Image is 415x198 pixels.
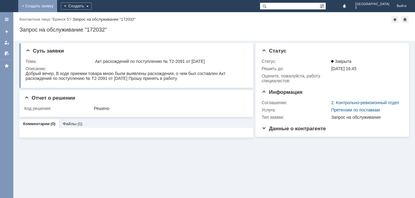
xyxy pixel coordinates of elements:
[72,17,135,22] div: Запрос на обслуживание "172032"
[262,126,326,131] span: Данные о контрагенте
[19,17,72,22] div: /
[23,121,50,126] a: Комментарии
[401,16,409,23] div: Сделать домашней страницей
[355,6,389,10] span: 5
[2,27,12,36] a: Создать заявку
[61,2,92,10] div: Создать
[94,106,245,111] div: Решено
[331,59,351,64] span: Закрыта
[262,66,330,71] div: Решить до:
[320,3,326,9] span: Расширенный поиск
[262,89,302,95] span: Информация
[262,73,330,83] div: Oцените, пожалуйста, работу специалистов:
[331,108,380,112] a: Претензии по поставкам
[262,108,330,112] div: Услуга:
[262,59,330,64] div: Статус:
[77,121,82,126] div: (1)
[26,48,64,54] span: Суть заявки
[26,66,246,71] div: Описание:
[262,115,330,120] div: Тип заявки:
[355,2,389,6] span: [GEOGRAPHIC_DATA]
[63,121,77,126] a: Файлы
[24,106,93,111] div: Код решения:
[95,59,245,64] div: Акт расхождений по поступлению № Т2-2091 от [DATE]
[262,100,330,105] div: Соглашение:
[331,66,356,71] span: [DATE] 16:45
[51,121,56,126] div: (0)
[19,17,70,22] a: Контактное лицо "Брянск 5"
[26,59,94,64] div: Тема:
[262,48,286,54] span: Статус
[24,95,75,101] span: Отчет о решении
[2,49,12,58] a: Мои согласования
[331,115,400,120] div: Запрос на обслуживание
[331,100,399,105] a: 2. Контрольно-ревизионный отдел
[391,16,399,23] div: Добавить в избранное
[2,38,12,47] a: Мои заявки
[19,27,409,33] div: Запрос на обслуживание "172032"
